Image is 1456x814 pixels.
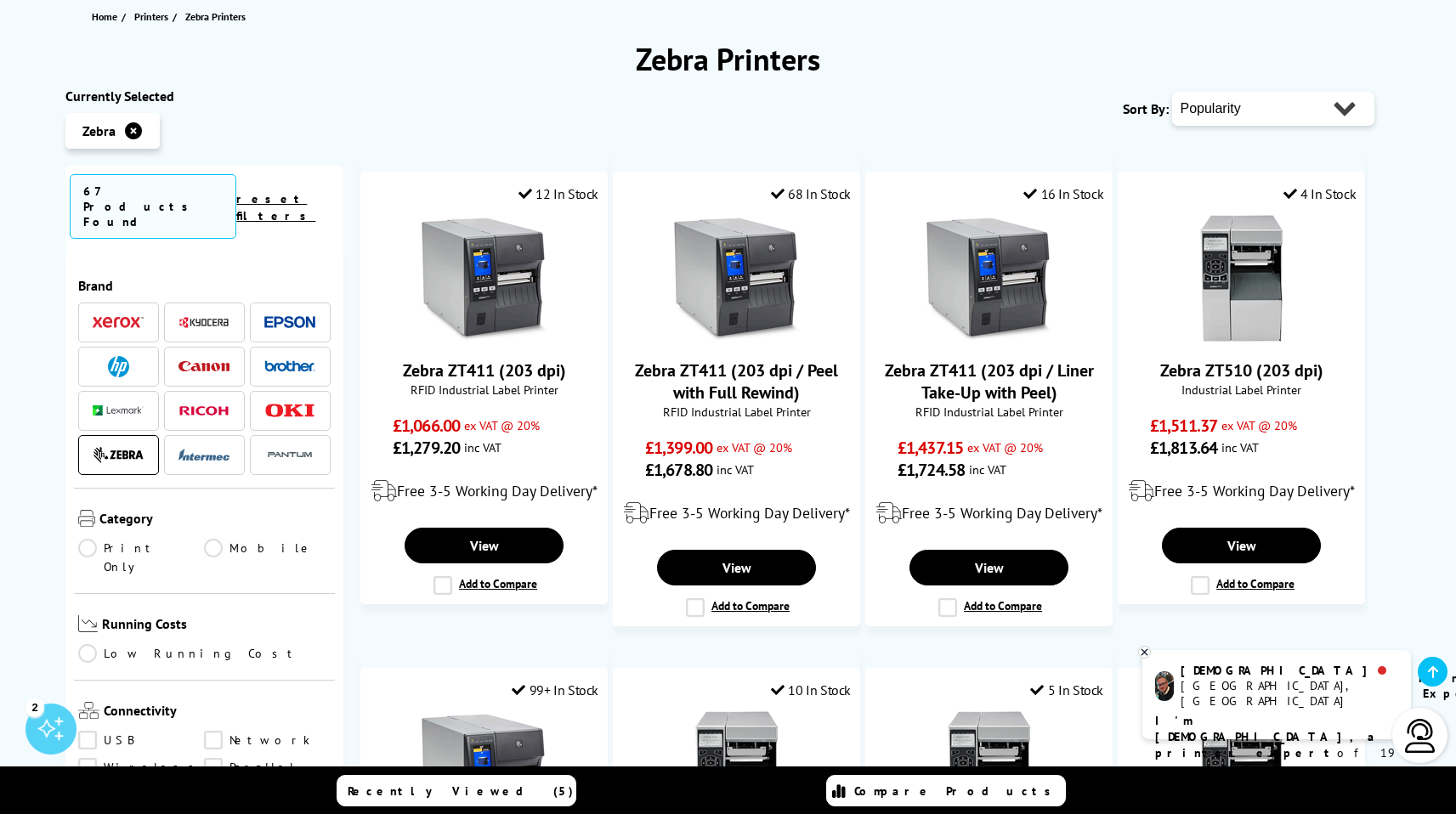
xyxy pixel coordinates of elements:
[93,400,144,421] a: Lexmark
[178,361,229,372] img: Canon
[93,446,144,463] img: Zebra
[518,185,598,202] div: 12 In Stock
[1155,671,1174,701] img: chris-livechat.png
[264,444,315,466] a: Pantum
[464,417,540,433] span: ex VAT @ 20%
[433,576,537,595] label: Add to Compare
[78,277,331,294] span: Brand
[464,439,501,455] span: inc VAT
[1155,713,1398,810] p: of 19 years! Leave me a message and I'll respond ASAP
[92,8,122,25] a: Home
[264,400,315,421] a: OKI
[622,404,851,420] span: RFID Industrial Label Printer
[826,775,1066,806] a: Compare Products
[185,10,246,23] span: Zebra Printers
[236,191,315,223] a: reset filters
[393,437,460,459] span: £1,279.20
[875,489,1103,537] div: modal_delivery
[926,215,1053,342] img: Zebra ZT411 (203 dpi / Liner Take-Up with Peel)
[657,550,815,585] a: View
[264,356,315,377] a: Brother
[771,185,851,202] div: 68 In Stock
[421,329,548,346] a: Zebra ZT411 (203 dpi)
[178,312,229,333] a: Kyocera
[1127,467,1356,515] div: modal_delivery
[178,406,229,415] img: Ricoh
[134,8,168,25] span: Printers
[370,467,598,515] div: modal_delivery
[264,404,315,418] img: OKI
[204,758,331,777] a: Parallel
[93,316,144,328] img: Xerox
[512,681,598,698] div: 99+ In Stock
[65,88,344,105] div: Currently Selected
[885,359,1094,404] a: Zebra ZT411 (203 dpi / Liner Take-Up with Peel)
[1023,185,1103,202] div: 16 In Stock
[1030,681,1103,698] div: 5 In Stock
[967,439,1043,455] span: ex VAT @ 20%
[875,404,1103,420] span: RFID Industrial Label Printer
[25,698,44,716] div: 2
[909,550,1068,585] a: View
[370,382,598,398] span: RFID Industrial Label Printer
[1221,439,1259,455] span: inc VAT
[264,316,315,329] img: Epson
[82,122,116,139] span: Zebra
[178,400,229,421] a: Ricoh
[1150,415,1217,437] span: £1,511.37
[78,510,95,527] img: Category
[1221,417,1297,433] span: ex VAT @ 20%
[717,439,792,455] span: ex VAT @ 20%
[78,702,99,719] img: Connectivity
[264,360,315,372] img: Brother
[134,8,173,25] a: Printers
[108,356,129,377] img: HP
[403,359,566,382] a: Zebra ZT411 (203 dpi)
[99,510,331,530] span: Category
[673,215,801,342] img: Zebra ZT411 (203 dpi / Peel with Full Rewind)
[1181,663,1397,678] div: [DEMOGRAPHIC_DATA]
[78,539,205,576] a: Print Only
[70,174,237,239] span: 67 Products Found
[645,459,712,481] span: £1,678.80
[78,644,331,663] a: Low Running Cost
[393,415,460,437] span: £1,066.00
[673,329,801,346] a: Zebra ZT411 (203 dpi / Peel with Full Rewind)
[78,731,205,749] a: USB
[645,437,712,459] span: £1,399.00
[1160,359,1323,382] a: Zebra ZT510 (203 dpi)
[898,459,965,481] span: £1,724.58
[65,39,1391,79] h1: Zebra Printers
[635,359,838,404] a: Zebra ZT411 (203 dpi / Peel with Full Rewind)
[1155,713,1380,760] b: I'm [DEMOGRAPHIC_DATA], a printer expert
[178,356,229,377] a: Canon
[93,405,144,415] img: Lexmark
[93,312,144,333] a: Xerox
[421,215,548,342] img: Zebra ZT411 (203 dpi)
[1181,678,1397,709] div: [GEOGRAPHIC_DATA], [GEOGRAPHIC_DATA]
[102,615,331,636] span: Running Costs
[926,329,1053,346] a: Zebra ZT411 (203 dpi / Liner Take-Up with Peel)
[1127,382,1356,398] span: Industrial Label Printer
[1283,185,1357,202] div: 4 In Stock
[178,449,229,461] img: Intermec
[78,758,205,777] a: Wireless
[686,598,790,617] label: Add to Compare
[178,444,229,466] a: Intermec
[1403,719,1437,753] img: user-headset-light.svg
[1191,576,1295,595] label: Add to Compare
[78,615,99,633] img: Running Costs
[93,356,144,377] a: HP
[264,312,315,333] a: Epson
[1178,215,1306,342] img: Zebra ZT510 (203 dpi)
[204,539,331,576] a: Mobile
[1162,528,1320,563] a: View
[898,437,963,459] span: £1,437.15
[405,528,563,563] a: View
[264,444,315,465] img: Pantum
[178,316,229,329] img: Kyocera
[771,681,851,698] div: 10 In Stock
[1123,100,1169,117] span: Sort By:
[348,783,574,799] span: Recently Viewed (5)
[622,489,851,537] div: modal_delivery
